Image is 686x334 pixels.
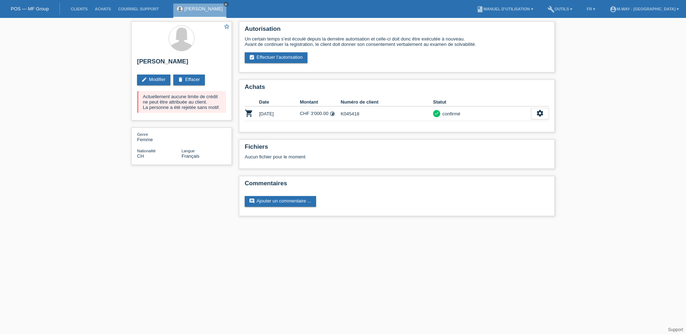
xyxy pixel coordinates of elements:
i: delete [178,77,183,82]
i: comment [249,198,255,204]
i: close [224,3,228,6]
th: Numéro de client [340,98,433,106]
div: Actuellement aucune limite de crédit ne peut être attribuée au client. La personne a été rejetée ... [137,91,226,113]
h2: Achats [245,83,549,94]
i: 48 versements [330,111,335,116]
a: [PERSON_NAME] [184,6,223,11]
a: Courriel Support [114,7,162,11]
i: star_border [224,23,230,30]
th: Montant [300,98,341,106]
h2: [PERSON_NAME] [137,58,226,69]
div: Aucun fichier pour le moment [245,154,464,159]
td: K045418 [340,106,433,121]
i: settings [536,109,544,117]
span: Genre [137,132,148,137]
a: Support [668,327,683,332]
div: confirmé [440,110,460,118]
h2: Autorisation [245,25,549,36]
i: account_circle [610,6,617,13]
td: [DATE] [259,106,300,121]
td: CHF 3'000.00 [300,106,341,121]
a: Clients [67,7,91,11]
a: deleteEffacer [173,75,205,85]
span: Français [182,153,199,159]
a: star_border [224,23,230,31]
i: build [548,6,555,13]
a: buildOutils ▾ [544,7,576,11]
th: Statut [433,98,531,106]
i: book [476,6,484,13]
a: editModifier [137,75,170,85]
a: bookManuel d’utilisation ▾ [473,7,537,11]
i: POSP00003049 [245,109,253,118]
i: assignment_turned_in [249,54,255,60]
div: Un certain temps s’est écoulé depuis la dernière autorisation et celle-ci doit donc être exécutée... [245,36,549,47]
a: commentAjouter un commentaire ... [245,196,316,207]
a: POS — MF Group [11,6,49,11]
span: Nationalité [137,149,156,153]
a: close [224,2,229,7]
a: assignment_turned_inEffectuer l’autorisation [245,52,307,63]
div: Femme [137,132,182,142]
a: Achats [91,7,114,11]
i: edit [141,77,147,82]
h2: Fichiers [245,143,549,154]
th: Date [259,98,300,106]
i: check [434,111,439,116]
span: Langue [182,149,195,153]
span: Suisse [137,153,144,159]
h2: Commentaires [245,180,549,191]
a: account_circlem-way - [GEOGRAPHIC_DATA] ▾ [606,7,682,11]
a: FR ▾ [583,7,599,11]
